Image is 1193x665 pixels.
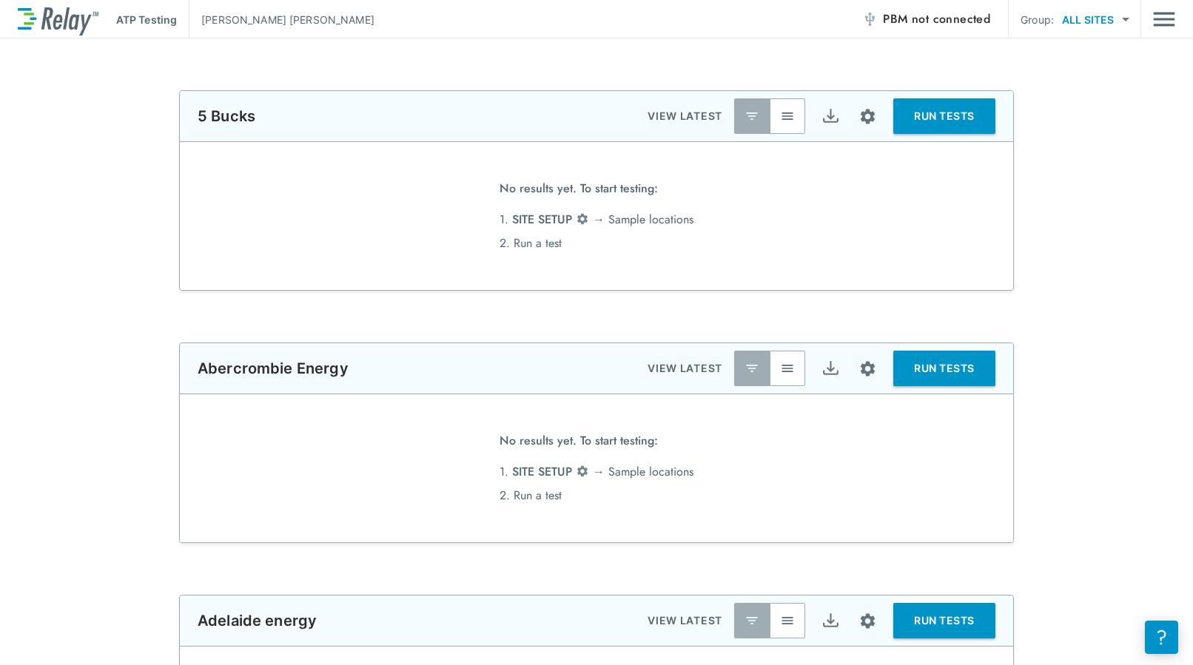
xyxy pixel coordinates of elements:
[500,208,693,232] li: 1. → Sample locations
[856,4,996,34] button: PBM not connected
[858,359,877,378] img: Settings Icon
[848,601,887,641] button: Site setup
[883,9,990,30] span: PBM
[813,603,848,638] button: Export
[576,212,589,226] img: Settings Icon
[198,107,255,125] p: 5 Bucks
[648,107,722,125] p: VIEW LATEST
[500,177,658,208] span: No results yet. To start testing:
[821,612,840,630] img: Export Icon
[745,613,759,628] img: Latest
[500,484,693,507] li: 2. Run a test
[858,107,877,126] img: Settings Icon
[500,429,658,460] span: No results yet. To start testing:
[500,460,693,484] li: 1. → Sample locations
[821,107,840,126] img: Export Icon
[1153,5,1175,33] img: Drawer Icon
[780,109,795,124] img: View All
[512,211,572,228] span: SITE SETUP
[198,612,317,629] p: Adelaide energy
[745,109,759,124] img: Latest
[18,4,98,36] img: LuminUltra Relay
[862,12,877,27] img: Offline Icon
[198,359,349,377] p: Abercrombie Energy
[893,351,995,386] button: RUN TESTS
[116,12,177,27] p: ATP Testing
[780,361,795,376] img: View All
[1145,621,1178,654] iframe: Resource center
[201,12,374,27] p: [PERSON_NAME] [PERSON_NAME]
[648,612,722,629] p: VIEW LATEST
[500,232,693,255] li: 2. Run a test
[858,612,877,630] img: Settings Icon
[780,613,795,628] img: View All
[848,349,887,388] button: Site setup
[745,361,759,376] img: Latest
[1153,5,1175,33] button: Main menu
[576,465,589,478] img: Settings Icon
[893,98,995,134] button: RUN TESTS
[848,97,887,136] button: Site setup
[821,359,840,378] img: Export Icon
[912,10,990,27] span: not connected
[813,351,848,386] button: Export
[648,359,722,377] p: VIEW LATEST
[813,98,848,134] button: Export
[1021,12,1054,27] p: Group:
[512,463,572,480] span: SITE SETUP
[893,603,995,638] button: RUN TESTS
